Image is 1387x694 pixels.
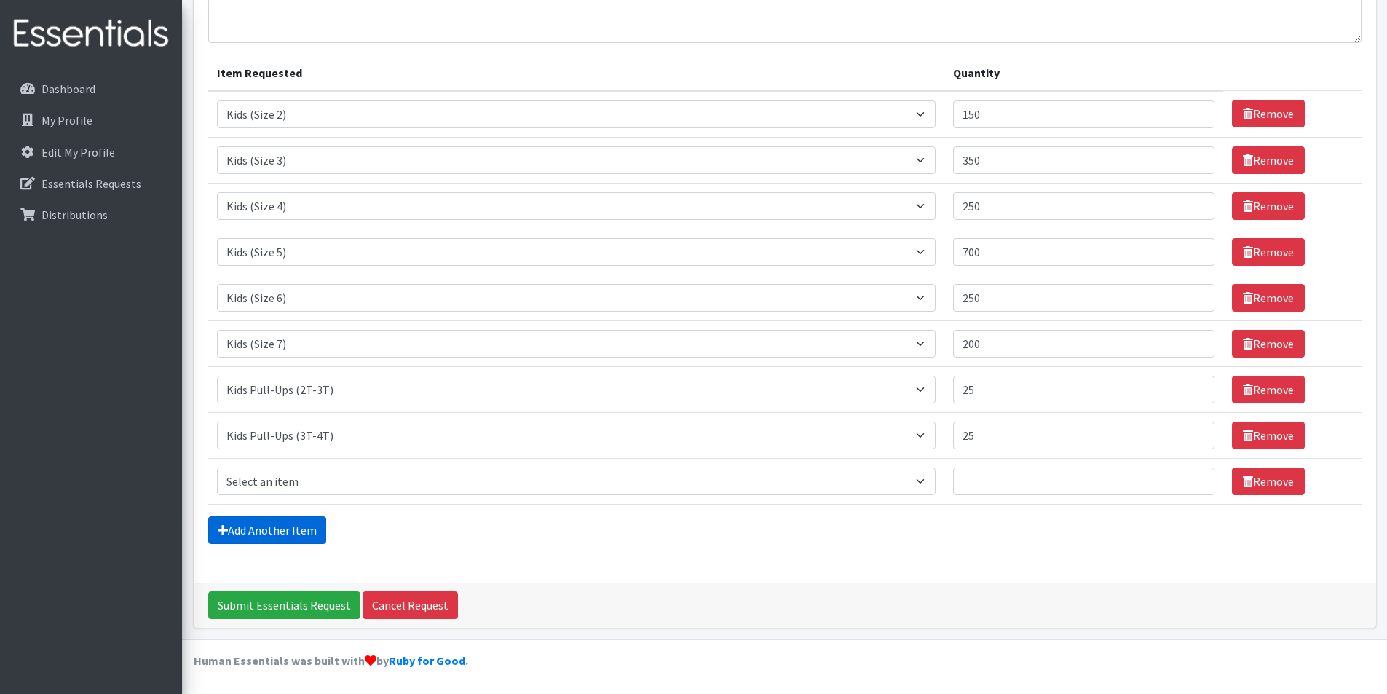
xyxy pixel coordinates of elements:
p: Dashboard [42,82,95,96]
a: Remove [1232,100,1305,127]
th: Item Requested [208,55,945,91]
a: Ruby for Good [389,653,465,668]
a: Remove [1232,468,1305,495]
input: Submit Essentials Request [208,591,360,619]
a: Essentials Requests [6,169,176,198]
a: My Profile [6,106,176,135]
img: HumanEssentials [6,9,176,58]
strong: Human Essentials was built with by . [194,653,468,668]
th: Quantity [944,55,1223,91]
a: Remove [1232,330,1305,358]
a: Remove [1232,376,1305,403]
a: Add Another Item [208,516,326,544]
a: Cancel Request [363,591,458,619]
a: Remove [1232,422,1305,449]
p: Distributions [42,208,108,222]
a: Remove [1232,192,1305,220]
a: Distributions [6,200,176,229]
a: Remove [1232,238,1305,266]
p: Essentials Requests [42,176,141,191]
a: Edit My Profile [6,138,176,167]
p: Edit My Profile [42,145,115,159]
p: My Profile [42,113,92,127]
a: Dashboard [6,74,176,103]
a: Remove [1232,146,1305,174]
a: Remove [1232,284,1305,312]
